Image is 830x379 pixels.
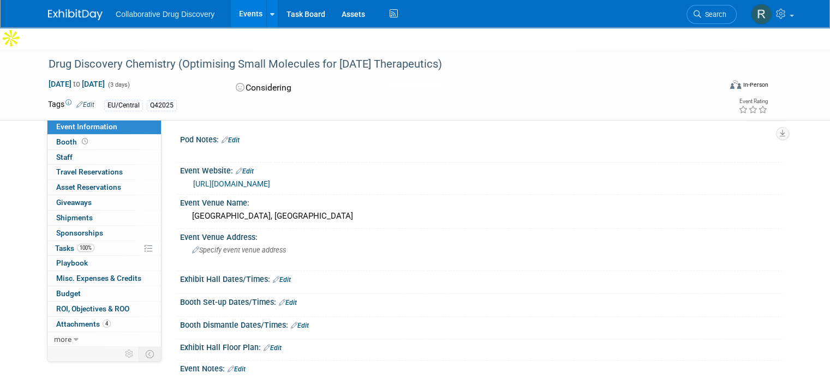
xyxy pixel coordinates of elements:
[139,347,162,361] td: Toggle Event Tabs
[47,195,161,210] a: Giveaways
[291,322,309,329] a: Edit
[228,365,246,373] a: Edit
[47,241,161,256] a: Tasks100%
[47,286,161,301] a: Budget
[47,119,161,134] a: Event Information
[56,167,123,176] span: Travel Reservations
[48,9,103,20] img: ExhibitDay
[180,360,782,375] div: Event Notes:
[180,229,782,243] div: Event Venue Address:
[56,289,81,298] span: Budget
[107,81,130,88] span: (3 days)
[56,228,103,237] span: Sponsorships
[47,271,161,286] a: Misc. Expenses & Credits
[47,256,161,270] a: Playbook
[686,5,737,24] a: Search
[180,294,782,308] div: Booth Set-up Dates/Times:
[56,274,141,282] span: Misc. Expenses & Credits
[56,183,121,191] span: Asset Reservations
[701,10,726,19] span: Search
[76,101,94,109] a: Edit
[48,99,94,111] td: Tags
[180,339,782,353] div: Exhibit Hall Floor Plan:
[662,79,768,95] div: Event Format
[147,100,177,111] div: Q42025
[180,271,782,285] div: Exhibit Hall Dates/Times:
[188,208,774,225] div: [GEOGRAPHIC_DATA], [GEOGRAPHIC_DATA]
[743,81,768,89] div: In-Person
[236,167,254,175] a: Edit
[56,304,129,313] span: ROI, Objectives & ROO
[192,246,286,254] span: Specify event venue address
[193,179,270,188] a: [URL][DOMAIN_NAME]
[232,79,462,98] div: Considering
[120,347,139,361] td: Personalize Event Tab Strip
[47,302,161,316] a: ROI, Objectives & ROO
[264,344,282,352] a: Edit
[45,55,707,74] div: Drug Discovery Chemistry (Optimising Small Molecules for [DATE] Therapeutics)
[738,99,768,104] div: Event Rating
[180,131,782,146] div: Pod Notes:
[273,276,291,284] a: Edit
[751,4,772,25] img: Renate Baker
[47,226,161,240] a: Sponsorships
[47,180,161,195] a: Asset Reservations
[47,317,161,332] a: Attachments4
[56,153,73,161] span: Staff
[116,10,214,19] span: Collaborative Drug Discovery
[54,335,71,344] span: more
[104,100,143,111] div: EU/Central
[279,299,297,306] a: Edit
[71,80,82,88] span: to
[180,195,782,208] div: Event Venue Name:
[56,258,88,267] span: Playbook
[56,122,117,131] span: Event Information
[47,150,161,165] a: Staff
[222,136,240,144] a: Edit
[48,79,105,89] span: [DATE] [DATE]
[56,213,93,222] span: Shipments
[47,210,161,225] a: Shipments
[56,198,92,207] span: Giveaways
[103,320,111,328] span: 4
[80,137,90,146] span: Booth not reserved yet
[56,137,90,146] span: Booth
[47,135,161,149] a: Booth
[47,332,161,347] a: more
[180,317,782,331] div: Booth Dismantle Dates/Times:
[730,80,741,89] img: Format-Inperson.png
[180,163,782,177] div: Event Website:
[47,165,161,179] a: Travel Reservations
[56,320,111,328] span: Attachments
[77,244,94,252] span: 100%
[55,244,94,252] span: Tasks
